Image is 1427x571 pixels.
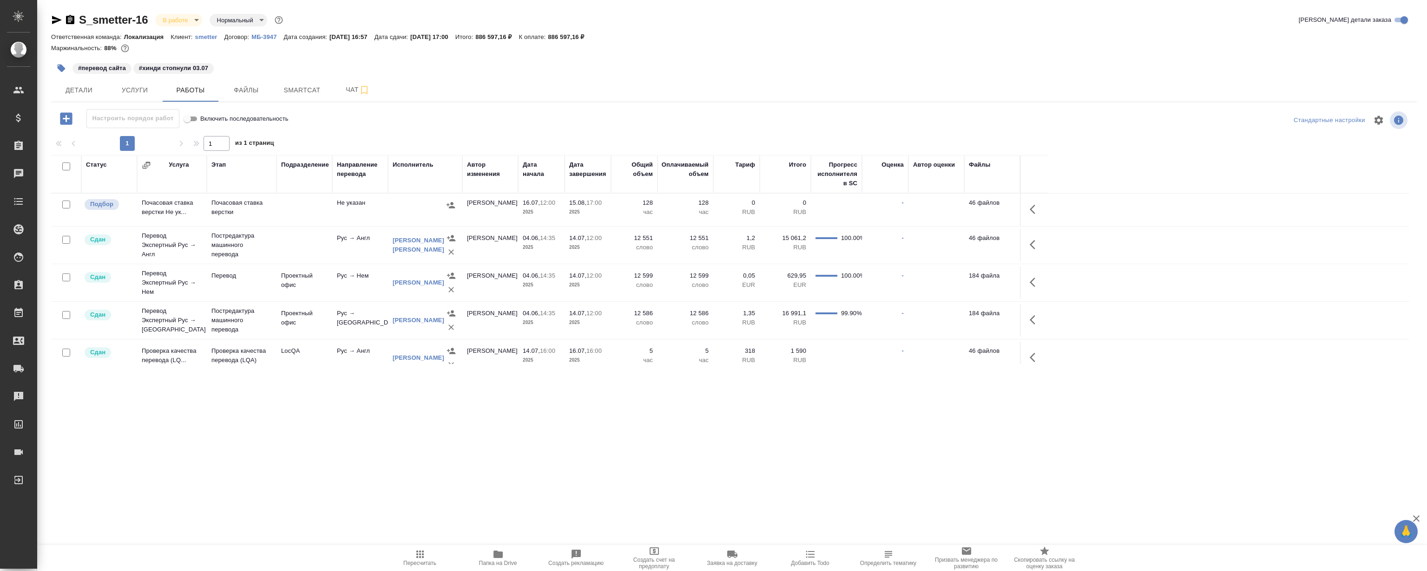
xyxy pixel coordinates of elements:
p: 0,05 [718,271,755,280]
td: [PERSON_NAME] [462,304,518,337]
p: 5 [662,346,709,356]
div: Общий объем [616,160,653,179]
p: 12:00 [586,272,602,279]
p: 12:00 [540,199,555,206]
button: Нормальный [214,16,256,24]
p: Маржинальность: [51,45,104,52]
p: слово [616,318,653,327]
span: Добавить Todo [791,560,829,566]
p: 2025 [569,318,606,327]
div: Файлы [969,160,990,169]
button: Доп статусы указывают на важность/срочность заказа [273,14,285,26]
td: LocQA [276,342,332,374]
div: Направление перевода [337,160,383,179]
div: Оплачиваемый объем [662,160,709,179]
div: Автор изменения [467,160,513,179]
button: Здесь прячутся важные кнопки [1024,346,1046,369]
div: Автор оценки [913,160,955,169]
button: Пересчитать [381,545,459,571]
div: 99.90% [841,309,857,318]
button: Удалить [444,245,458,259]
p: 629,95 [764,271,806,280]
div: Менеджер проверил работу исполнителя, передает ее на следующий этап [84,309,132,321]
p: 128 [662,198,709,208]
div: Прогресс исполнителя в SC [815,160,857,188]
button: 33642.30 RUB; 629.95 EUR; [119,42,131,54]
p: EUR [764,280,806,290]
td: [PERSON_NAME] [462,229,518,261]
p: 14:35 [540,272,555,279]
p: 12:00 [586,234,602,241]
button: Назначить [444,198,458,212]
p: 1 590 [764,346,806,356]
p: 184 файла [969,309,1015,318]
p: 04.06, [523,310,540,317]
span: Создать счет на предоплату [621,557,688,570]
span: Создать рекламацию [548,560,604,566]
p: 12 586 [662,309,709,318]
a: МБ-3947 [251,32,283,40]
div: 100.00% [841,234,857,243]
div: Подразделение [281,160,329,169]
p: 5 [616,346,653,356]
a: S_smetter-16 [79,13,148,26]
td: Рус → [GEOGRAPHIC_DATA] [332,304,388,337]
button: Сгруппировать [142,161,151,170]
p: Сдан [90,348,105,357]
button: Создать рекламацию [537,545,615,571]
td: Рус → Англ [332,229,388,261]
div: split button [1291,113,1368,128]
p: 2025 [569,280,606,290]
div: Услуга [169,160,189,169]
p: 12:00 [586,310,602,317]
span: Smartcat [280,84,324,96]
td: Проверка качества перевода (LQ... [137,342,207,374]
span: Определить тематику [860,560,916,566]
p: Перевод [211,271,272,280]
td: Перевод Экспертный Рус → Англ [137,227,207,264]
p: Постредактура машинного перевода [211,231,272,259]
p: слово [616,280,653,290]
p: 2025 [523,243,560,252]
p: RUB [764,356,806,365]
a: - [902,234,904,241]
p: час [662,208,709,217]
p: RUB [764,243,806,252]
p: 14:35 [540,310,555,317]
a: [PERSON_NAME] [PERSON_NAME] [393,237,444,253]
p: 886 597,16 ₽ [548,33,591,40]
p: Постредактура машинного перевода [211,306,272,334]
p: RUB [764,318,806,327]
p: RUB [718,243,755,252]
td: Проектный офис [276,266,332,299]
p: 14.07, [569,234,586,241]
a: - [902,347,904,354]
div: В работе [155,14,202,26]
button: Здесь прячутся важные кнопки [1024,234,1046,256]
button: Назначить [444,344,458,358]
button: Здесь прячутся важные кнопки [1024,309,1046,331]
button: Добавить работу [53,109,79,128]
div: Менеджер проверил работу исполнителя, передает ее на следующий этап [84,234,132,246]
div: Исполнитель [393,160,434,169]
p: RUB [718,318,755,327]
p: 14.07, [569,272,586,279]
span: 🙏 [1398,522,1414,541]
p: 14:35 [540,234,555,241]
p: 16.07, [569,347,586,354]
p: 12 551 [616,234,653,243]
a: smetter [195,32,224,40]
div: Тариф [735,160,755,169]
p: 318 [718,346,755,356]
p: RUB [718,208,755,217]
p: EUR [718,280,755,290]
span: Заявка на доставку [707,560,757,566]
p: 16 991,1 [764,309,806,318]
button: Скопировать ссылку для ЯМессенджера [51,14,62,26]
p: час [616,356,653,365]
td: Проектный офис [276,304,332,337]
button: Добавить тэг [51,58,72,78]
p: Подбор [90,200,113,209]
span: Папка на Drive [479,560,517,566]
p: 184 файла [969,271,1015,280]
